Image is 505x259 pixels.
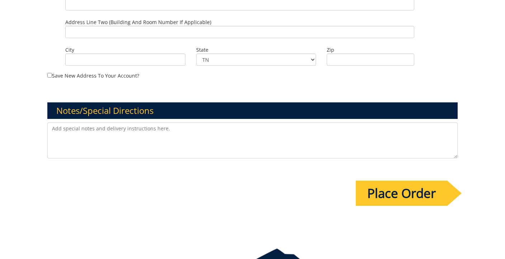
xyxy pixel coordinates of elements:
input: Save new address to your account? [47,73,52,78]
input: Zip [327,54,414,66]
label: Address Line Two (Building and Room Number if applicable) [65,19,414,38]
label: City [65,46,185,54]
label: Zip [327,46,414,54]
input: City [65,54,185,66]
input: Place Order [356,181,447,206]
h3: Notes/Special Directions [47,102,457,119]
input: Address Line Two (Building and Room Number if applicable) [65,26,414,38]
label: State [196,46,316,54]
